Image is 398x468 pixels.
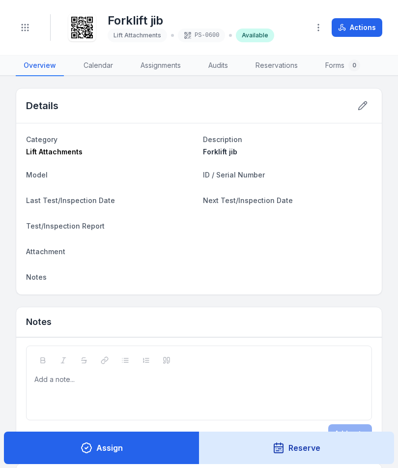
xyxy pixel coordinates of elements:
span: Next Test/Inspection Date [203,196,293,205]
span: Last Test/Inspection Date [26,196,115,205]
div: PS-0600 [178,29,225,42]
button: Assign [4,432,199,464]
a: Calendar [76,56,121,76]
button: Actions [332,18,382,37]
button: Reserve [199,432,395,464]
span: Notes [26,273,47,281]
span: Description [203,135,242,144]
h1: Forklift jib [108,13,274,29]
span: Lift Attachments [26,147,83,156]
span: ID / Serial Number [203,171,265,179]
button: Toggle navigation [16,18,34,37]
span: Lift Attachments [114,31,161,39]
span: Forklift jib [203,147,237,156]
a: Overview [16,56,64,76]
h2: Details [26,99,58,113]
a: Reservations [248,56,306,76]
h3: Notes [26,315,52,329]
span: Attachment [26,247,65,256]
span: Test/Inspection Report [26,222,105,230]
span: Model [26,171,48,179]
div: Available [236,29,274,42]
span: Category [26,135,57,144]
a: Forms0 [317,56,368,76]
a: Audits [200,56,236,76]
div: 0 [348,59,360,71]
a: Assignments [133,56,189,76]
